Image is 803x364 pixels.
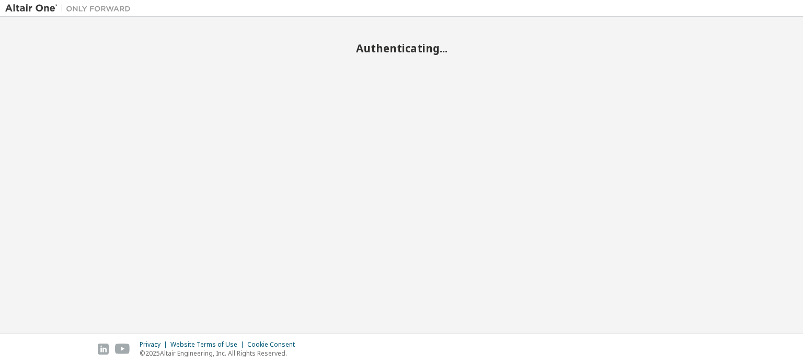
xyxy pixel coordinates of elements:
[247,340,301,349] div: Cookie Consent
[5,3,136,14] img: Altair One
[115,344,130,355] img: youtube.svg
[98,344,109,355] img: linkedin.svg
[5,41,798,55] h2: Authenticating...
[170,340,247,349] div: Website Terms of Use
[140,340,170,349] div: Privacy
[140,349,301,358] p: © 2025 Altair Engineering, Inc. All Rights Reserved.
